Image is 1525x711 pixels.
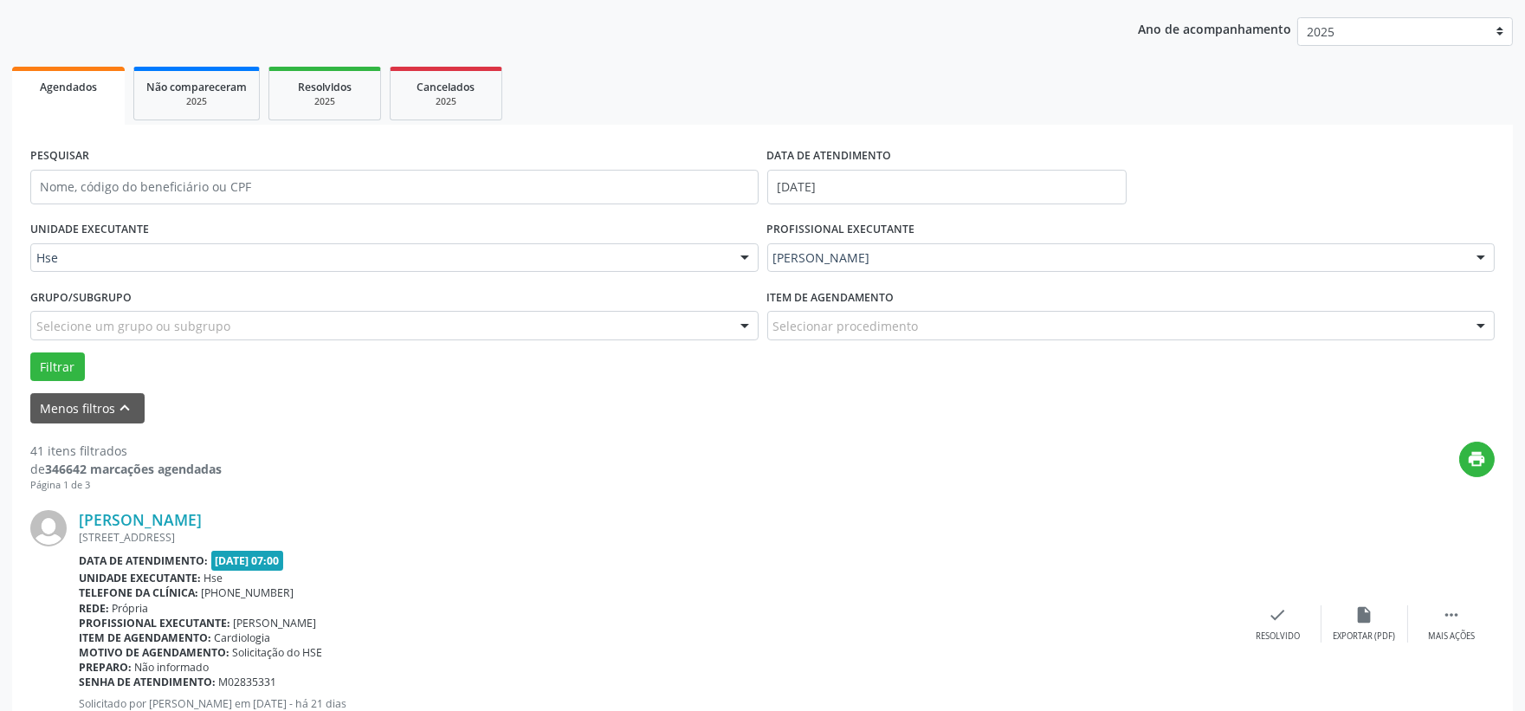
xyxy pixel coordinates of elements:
b: Item de agendamento: [79,630,211,645]
input: Nome, código do beneficiário ou CPF [30,170,759,204]
i:  [1442,605,1461,624]
span: Cardiologia [215,630,271,645]
span: Hse [36,249,723,267]
div: 2025 [281,95,368,108]
span: Solicitação do HSE [233,645,323,660]
label: Grupo/Subgrupo [30,284,132,311]
b: Profissional executante: [79,616,230,630]
span: Não informado [135,660,210,675]
div: 2025 [403,95,489,108]
b: Preparo: [79,660,132,675]
a: [PERSON_NAME] [79,510,202,529]
span: M02835331 [219,675,277,689]
i: print [1468,449,1487,469]
span: [PERSON_NAME] [234,616,317,630]
label: Item de agendamento [767,284,895,311]
div: [STREET_ADDRESS] [79,530,1235,545]
span: Própria [113,601,149,616]
span: [PHONE_NUMBER] [202,585,294,600]
div: Mais ações [1428,630,1475,643]
span: Não compareceram [146,80,247,94]
span: Cancelados [417,80,475,94]
label: PESQUISAR [30,143,89,170]
i: keyboard_arrow_up [116,398,135,417]
strong: 346642 marcações agendadas [45,461,222,477]
div: 2025 [146,95,247,108]
b: Senha de atendimento: [79,675,216,689]
span: Resolvidos [298,80,352,94]
input: Selecione um intervalo [767,170,1127,204]
button: Filtrar [30,352,85,382]
span: [PERSON_NAME] [773,249,1460,267]
span: Selecione um grupo ou subgrupo [36,317,230,335]
div: 41 itens filtrados [30,442,222,460]
span: Agendados [40,80,97,94]
b: Unidade executante: [79,571,201,585]
span: Selecionar procedimento [773,317,919,335]
b: Telefone da clínica: [79,585,198,600]
div: Resolvido [1256,630,1300,643]
button: print [1459,442,1495,477]
b: Data de atendimento: [79,553,208,568]
button: Menos filtroskeyboard_arrow_up [30,393,145,423]
label: PROFISSIONAL EXECUTANTE [767,217,915,243]
div: Página 1 de 3 [30,478,222,493]
img: img [30,510,67,546]
label: DATA DE ATENDIMENTO [767,143,892,170]
i: insert_drive_file [1355,605,1374,624]
span: [DATE] 07:00 [211,551,284,571]
label: UNIDADE EXECUTANTE [30,217,149,243]
i: check [1269,605,1288,624]
b: Rede: [79,601,109,616]
div: de [30,460,222,478]
b: Motivo de agendamento: [79,645,229,660]
p: Ano de acompanhamento [1138,17,1291,39]
span: Hse [204,571,223,585]
div: Exportar (PDF) [1334,630,1396,643]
